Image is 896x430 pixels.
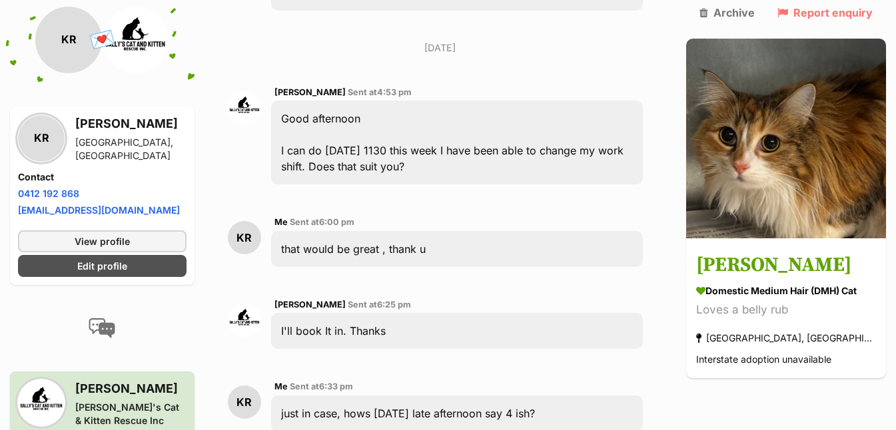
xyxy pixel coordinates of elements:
[35,7,102,73] div: KR
[696,284,876,298] div: Domestic Medium Hair (DMH) Cat
[75,234,130,248] span: View profile
[228,91,261,124] img: Sally Plumb profile pic
[290,381,353,391] span: Sent at
[699,7,755,19] a: Archive
[87,26,117,55] span: 💌
[18,204,180,216] a: [EMAIL_ADDRESS][DOMAIN_NAME]
[319,217,354,227] span: 6:00 pm
[348,300,411,310] span: Sent at
[18,115,65,162] div: KR
[75,136,187,162] div: [GEOGRAPHIC_DATA], [GEOGRAPHIC_DATA]
[271,101,643,184] div: Good afternoon I can do [DATE] 1130 this week I have been able to change my work shift. Does that...
[228,221,261,254] div: KR
[686,241,886,379] a: [PERSON_NAME] Domestic Medium Hair (DMH) Cat Loves a belly rub [GEOGRAPHIC_DATA], [GEOGRAPHIC_DAT...
[228,304,261,337] img: Sally Plumb profile pic
[102,7,169,73] img: Sally's Cat & Kitten Rescue Inc profile pic
[290,217,354,227] span: Sent at
[18,379,65,426] img: Sally's Cat & Kitten Rescue Inc profile pic
[377,87,412,97] span: 4:53 pm
[686,39,886,238] img: Minnie
[89,318,115,338] img: conversation-icon-4a6f8262b818ee0b60e3300018af0b2d0b884aa5de6e9bcb8d3d4eeb1a70a7c4.svg
[77,259,127,273] span: Edit profile
[274,381,288,391] span: Me
[228,41,653,55] p: [DATE]
[274,217,288,227] span: Me
[75,401,187,427] div: [PERSON_NAME]'s Cat & Kitten Rescue Inc
[274,87,346,97] span: [PERSON_NAME]
[696,251,876,281] h3: [PERSON_NAME]
[274,300,346,310] span: [PERSON_NAME]
[696,354,831,365] span: Interstate adoption unavailable
[777,7,873,19] a: Report enquiry
[18,230,187,252] a: View profile
[75,379,187,398] h3: [PERSON_NAME]
[319,381,353,391] span: 6:33 pm
[75,114,187,133] h3: [PERSON_NAME]
[348,87,412,97] span: Sent at
[696,302,876,320] div: Loves a belly rub
[271,313,643,349] div: I'll book It in. Thanks
[228,385,261,419] div: KR
[18,188,79,199] a: 0412 192 868
[377,300,411,310] span: 6:25 pm
[18,255,187,277] a: Edit profile
[18,170,187,184] h4: Contact
[696,329,876,347] div: [GEOGRAPHIC_DATA], [GEOGRAPHIC_DATA]
[271,231,643,267] div: that would be great , thank u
